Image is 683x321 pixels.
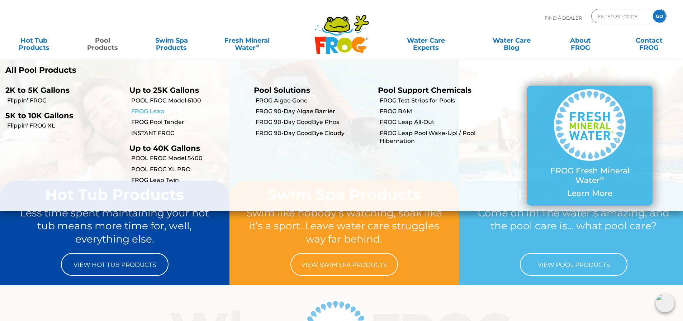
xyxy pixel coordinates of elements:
p: 2K to 5K Gallons [5,86,119,95]
a: Water CareBlog [485,33,538,48]
a: INSTANT FROG [131,129,248,137]
p: Come on in! The water’s amazing, and the pool care is… what pool care? [473,206,675,246]
a: FROG Pool Tender [131,118,248,126]
p: Learn More [541,189,638,198]
a: PoolProducts [76,33,129,48]
a: POOL FROG XL PRO [131,166,248,173]
a: POOL FROG Model 5400 [131,154,248,162]
a: FROG BAM [380,107,497,115]
a: Water CareExperts [383,33,469,48]
p: 5K to 10K Gallons [5,111,119,120]
a: FROG Leap Twin [131,176,248,184]
a: View Swim Spa Products [290,253,398,276]
input: Zip Code Form [597,11,645,21]
img: openIcon [656,294,674,312]
a: FROG Leap All-Out [380,118,497,126]
a: FROG Leap [131,107,248,115]
a: ContactFROG [622,33,676,48]
a: AboutFROG [554,33,607,48]
a: Fresh MineralWater∞ [213,33,280,48]
sup: ∞ [600,174,604,182]
a: View Hot Tub Products [61,253,169,276]
a: FROG 90-Day GoodBye Cloudy [256,129,373,137]
a: View Pool Products [520,253,627,276]
a: FROG Algae Gone [256,97,373,105]
a: FROG Fresh Mineral Water∞ Learn More [541,89,638,202]
p: Pool Support Chemicals [378,86,491,95]
p: FROG Fresh Mineral Water [541,166,638,185]
p: Up to 25K Gallons [129,86,243,95]
input: GO [653,10,666,23]
a: FROG 90-Day GoodBye Phos [256,118,373,126]
a: POOL FROG Model 6100 [131,97,248,105]
a: FROG Test Strips for Pools [380,97,497,105]
a: All Pool Products [5,66,336,75]
a: FROG 90-Day Algae Barrier [256,107,373,115]
p: Up to 40K Gallons [129,144,243,153]
a: Swim SpaProducts [145,33,198,48]
a: Flippin' FROG XL [7,122,124,130]
sup: ∞ [256,43,259,48]
a: FROG Leap Pool Wake-Up! / Pool Hibernation [380,129,497,145]
a: Pool Solutions [254,86,310,95]
a: Flippin’ FROG [7,97,124,105]
p: Find A Dealer [545,9,582,27]
p: Swim like nobody’s watching, soak like it’s a sport. Leave water care struggles way far behind. [243,206,445,246]
p: Less time spent maintaining your hot tub means more time for, well, everything else. [14,206,216,246]
a: Hot TubProducts [7,33,61,48]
